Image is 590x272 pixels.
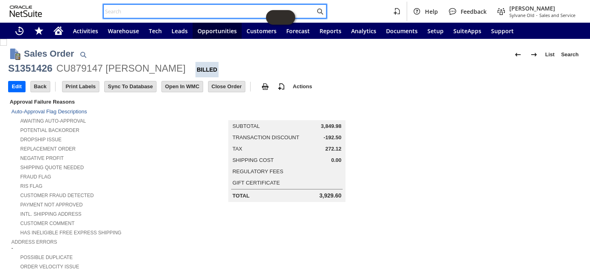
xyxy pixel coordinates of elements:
[20,155,64,161] a: Negative Profit
[325,146,341,152] span: 272.12
[20,137,62,142] a: Dropship Issue
[513,50,523,59] img: Previous
[20,146,75,152] a: Replacement Order
[266,10,295,25] iframe: Click here to launch Oracle Guided Learning Help Panel
[29,23,49,39] div: Shortcuts
[104,6,315,16] input: Search
[232,123,260,129] a: Subtotal
[232,180,280,186] a: Gift Certificate
[448,23,486,39] a: SuiteApps
[20,211,82,217] a: Intl. Shipping Address
[193,23,242,39] a: Opportunities
[281,23,315,39] a: Forecast
[10,6,42,17] svg: logo
[286,27,310,35] span: Forecast
[491,27,514,35] span: Support
[320,27,341,35] span: Reports
[9,81,25,92] input: Edit
[486,23,519,39] a: Support
[108,27,139,35] span: Warehouse
[425,8,438,15] span: Help
[54,26,63,36] svg: Home
[539,12,575,18] span: Sales and Service
[20,264,79,270] a: Order Velocity Issue
[509,4,575,12] span: [PERSON_NAME]
[11,239,57,245] a: Address Errors
[453,27,481,35] span: SuiteApps
[172,27,188,35] span: Leads
[20,183,43,189] a: RIS flag
[232,168,283,174] a: Regulatory Fees
[529,50,539,59] img: Next
[461,8,487,15] span: Feedback
[15,26,24,36] svg: Recent Records
[324,134,341,141] span: -192.50
[277,82,286,91] img: add-record.svg
[542,48,558,61] a: List
[20,174,51,180] a: Fraud Flag
[62,81,99,92] input: Print Labels
[232,134,299,140] a: Transaction Discount
[195,62,219,77] div: Billed
[290,83,315,89] a: Actions
[11,245,13,251] span: -
[78,50,88,59] img: Quick Find
[558,48,582,61] a: Search
[68,23,103,39] a: Activities
[24,47,74,60] h1: Sales Order
[10,23,29,39] a: Recent Records
[423,23,448,39] a: Setup
[8,62,52,75] div: S1351426
[315,23,346,39] a: Reports
[20,221,75,226] a: Customer Comment
[315,6,325,16] svg: Search
[197,27,237,35] span: Opportunities
[20,202,83,208] a: Payment not approved
[232,193,249,199] a: Total
[427,27,444,35] span: Setup
[11,108,87,115] a: Auto-Approval Flag Descriptions
[20,255,73,260] a: Possible Duplicate
[232,157,274,163] a: Shipping Cost
[20,193,94,198] a: Customer Fraud Detected
[8,97,183,106] div: Approval Failure Reasons
[509,12,534,18] span: Sylvane Old
[144,23,167,39] a: Tech
[386,27,418,35] span: Documents
[162,81,203,92] input: Open In WMC
[20,127,79,133] a: Potential Backorder
[346,23,381,39] a: Analytics
[20,230,121,236] a: Has Ineligible Free Express Shipping
[536,12,538,18] span: -
[149,27,162,35] span: Tech
[49,23,68,39] a: Home
[247,27,277,35] span: Customers
[31,81,50,92] input: Back
[351,27,376,35] span: Analytics
[103,23,144,39] a: Warehouse
[242,23,281,39] a: Customers
[321,123,341,130] span: 3,849.98
[56,62,186,75] div: CU879147 [PERSON_NAME]
[232,146,242,152] a: Tax
[260,82,270,91] img: print.svg
[34,26,44,36] svg: Shortcuts
[381,23,423,39] a: Documents
[228,107,345,120] caption: Summary
[20,165,84,170] a: Shipping Quote Needed
[73,27,98,35] span: Activities
[331,157,341,164] span: 0.00
[281,10,295,25] span: Oracle Guided Learning Widget. To move around, please hold and drag
[167,23,193,39] a: Leads
[20,118,86,124] a: Awaiting Auto-Approval
[319,192,341,199] span: 3,929.60
[208,81,245,92] input: Close Order
[105,81,156,92] input: Sync To Database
